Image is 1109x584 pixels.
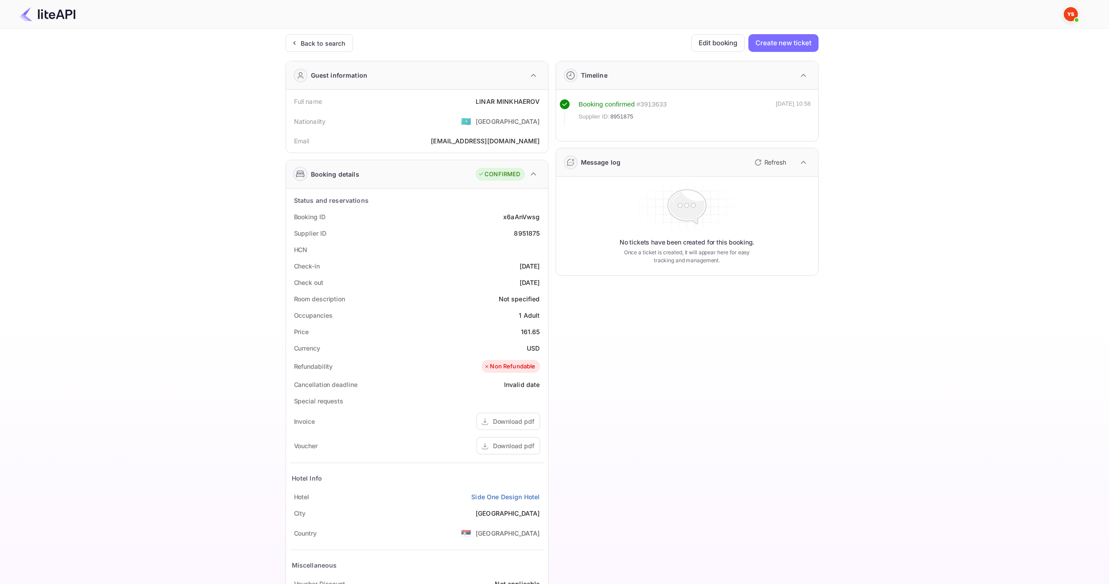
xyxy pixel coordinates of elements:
[476,529,540,538] div: [GEOGRAPHIC_DATA]
[764,158,786,167] p: Refresh
[294,261,320,271] div: Check-in
[294,212,326,221] div: Booking ID
[521,327,540,336] div: 161.65
[294,294,345,304] div: Room description
[476,509,540,518] div: [GEOGRAPHIC_DATA]
[294,245,308,254] div: HCN
[620,238,755,247] p: No tickets have been created for this booking.
[520,261,540,271] div: [DATE]
[431,136,540,146] div: [EMAIL_ADDRESS][DOMAIN_NAME]
[461,113,471,129] span: United States
[636,99,667,110] div: # 3913633
[499,294,540,304] div: Not specified
[503,212,540,221] div: x6aAnVwsg
[520,278,540,287] div: [DATE]
[1064,7,1078,21] img: Yandex Support
[514,229,540,238] div: 8951875
[776,99,811,125] div: [DATE] 10:58
[581,158,621,167] div: Message log
[749,155,790,170] button: Refresh
[476,97,540,106] div: LINAR MINKHAEROV
[294,196,369,205] div: Status and reservations
[504,380,540,389] div: Invalid date
[294,136,310,146] div: Email
[579,99,635,110] div: Booking confirmed
[294,343,320,353] div: Currency
[294,396,343,406] div: Special requests
[493,417,534,426] div: Download pdf
[748,34,818,52] button: Create new ticket
[294,509,306,518] div: City
[294,278,323,287] div: Check out
[294,417,315,426] div: Invoice
[476,117,540,126] div: [GEOGRAPHIC_DATA]
[484,362,535,371] div: Non Refundable
[20,7,76,21] img: LiteAPI Logo
[471,492,540,501] a: Side One Design Hotel
[294,117,326,126] div: Nationality
[478,170,520,179] div: CONFIRMED
[610,112,633,121] span: 8951875
[527,343,540,353] div: USD
[294,311,333,320] div: Occupancies
[294,97,322,106] div: Full name
[311,71,368,80] div: Guest information
[461,525,471,541] span: United States
[292,560,337,570] div: Miscellaneous
[301,39,346,48] div: Back to search
[294,327,309,336] div: Price
[493,441,534,450] div: Download pdf
[294,492,310,501] div: Hotel
[294,362,333,371] div: Refundability
[311,170,359,179] div: Booking details
[691,34,745,52] button: Edit booking
[294,229,326,238] div: Supplier ID
[581,71,608,80] div: Timeline
[292,474,322,483] div: Hotel Info
[519,311,540,320] div: 1 Adult
[294,529,317,538] div: Country
[617,249,757,264] p: Once a ticket is created, it will appear here for easy tracking and management.
[294,380,358,389] div: Cancellation deadline
[579,112,610,121] span: Supplier ID:
[294,441,318,450] div: Voucher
